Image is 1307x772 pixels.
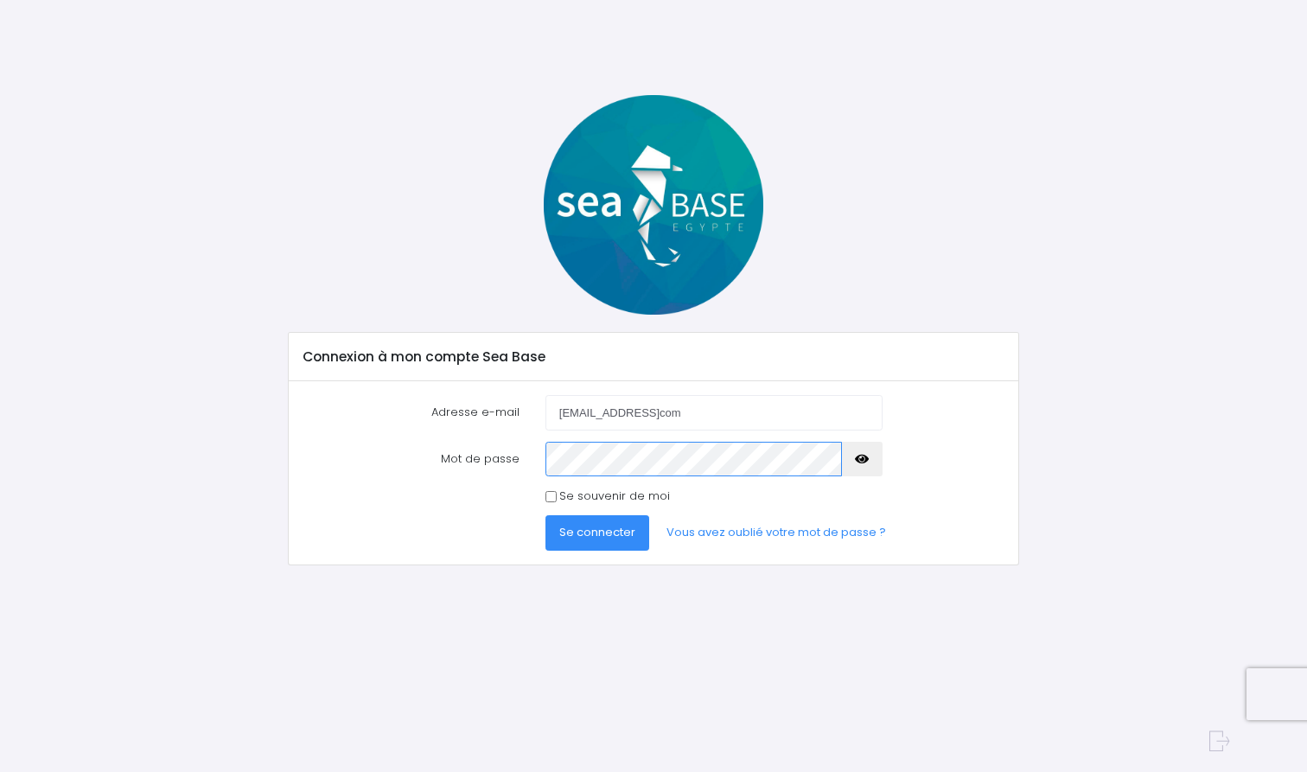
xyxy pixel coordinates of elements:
[290,395,532,430] label: Adresse e-mail
[289,333,1017,381] div: Connexion à mon compte Sea Base
[545,515,649,550] button: Se connecter
[559,488,670,505] label: Se souvenir de moi
[559,524,635,540] span: Se connecter
[653,515,900,550] a: Vous avez oublié votre mot de passe ?
[290,442,532,476] label: Mot de passe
